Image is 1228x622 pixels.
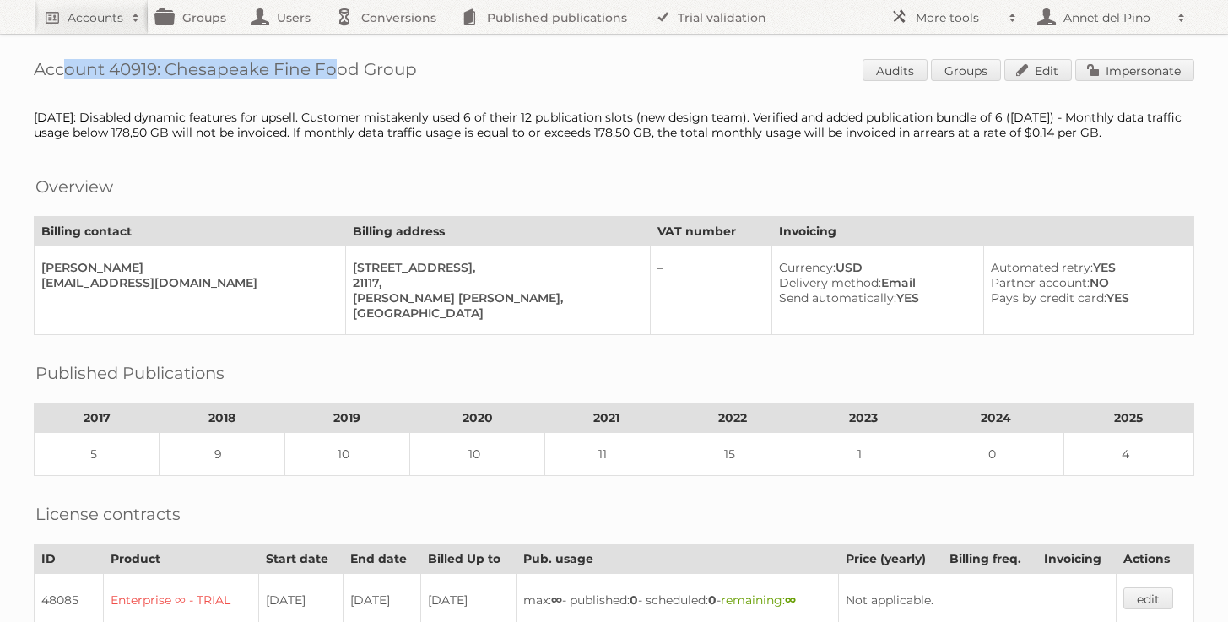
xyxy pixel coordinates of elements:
[708,592,717,608] strong: 0
[991,260,1093,275] span: Automated retry:
[991,275,1180,290] div: NO
[779,290,896,306] span: Send automatically:
[35,544,104,574] th: ID
[798,433,928,476] td: 1
[779,275,970,290] div: Email
[772,217,1194,246] th: Invoicing
[1123,587,1173,609] a: edit
[779,260,970,275] div: USD
[551,592,562,608] strong: ∞
[991,260,1180,275] div: YES
[630,592,638,608] strong: 0
[545,433,668,476] td: 11
[41,260,332,275] div: [PERSON_NAME]
[928,433,1063,476] td: 0
[35,174,113,199] h2: Overview
[409,433,544,476] td: 10
[517,544,839,574] th: Pub. usage
[668,433,798,476] td: 15
[839,544,943,574] th: Price (yearly)
[1037,544,1116,574] th: Invoicing
[668,403,798,433] th: 2022
[104,544,258,574] th: Product
[35,217,346,246] th: Billing contact
[991,290,1180,306] div: YES
[721,592,796,608] span: remaining:
[41,275,332,290] div: [EMAIL_ADDRESS][DOMAIN_NAME]
[258,544,343,574] th: Start date
[1063,403,1193,433] th: 2025
[346,217,650,246] th: Billing address
[160,403,284,433] th: 2018
[420,544,516,574] th: Billed Up to
[916,9,1000,26] h2: More tools
[409,403,544,433] th: 2020
[35,360,225,386] h2: Published Publications
[353,306,636,321] div: [GEOGRAPHIC_DATA]
[34,110,1194,140] div: [DATE]: Disabled dynamic features for upsell. Customer mistakenly used 6 of their 12 publication ...
[35,403,160,433] th: 2017
[353,260,636,275] div: [STREET_ADDRESS],
[650,217,772,246] th: VAT number
[650,246,772,335] td: –
[284,403,409,433] th: 2019
[991,290,1106,306] span: Pays by credit card:
[785,592,796,608] strong: ∞
[160,433,284,476] td: 9
[779,260,836,275] span: Currency:
[68,9,123,26] h2: Accounts
[545,403,668,433] th: 2021
[931,59,1001,81] a: Groups
[798,403,928,433] th: 2023
[353,275,636,290] div: 21117,
[863,59,928,81] a: Audits
[1004,59,1072,81] a: Edit
[1063,433,1193,476] td: 4
[1116,544,1193,574] th: Actions
[35,501,181,527] h2: License contracts
[353,290,636,306] div: [PERSON_NAME] [PERSON_NAME],
[991,275,1090,290] span: Partner account:
[928,403,1063,433] th: 2024
[284,433,409,476] td: 10
[1059,9,1169,26] h2: Annet del Pino
[779,290,970,306] div: YES
[34,59,1194,84] h1: Account 40919: Chesapeake Fine Food Group
[35,433,160,476] td: 5
[343,544,420,574] th: End date
[779,275,881,290] span: Delivery method:
[943,544,1037,574] th: Billing freq.
[1075,59,1194,81] a: Impersonate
